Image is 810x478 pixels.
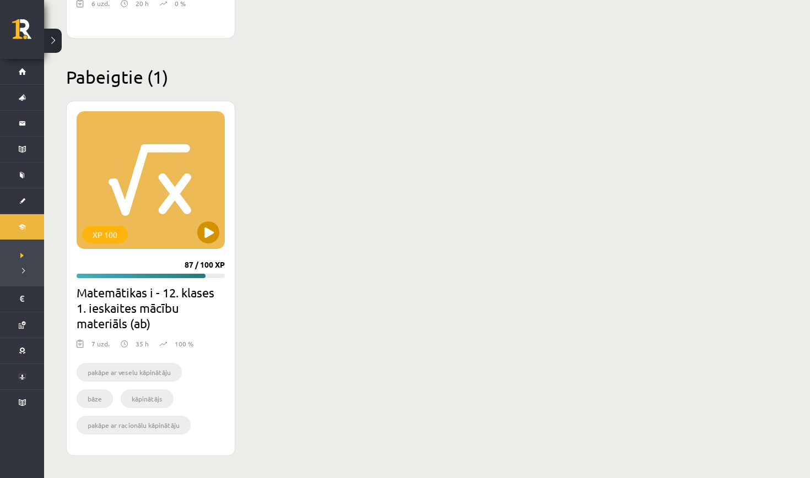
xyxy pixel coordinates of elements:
[77,363,182,382] li: pakāpe ar veselu kāpinātāju
[82,226,128,243] div: XP 100
[175,339,193,349] p: 100 %
[66,66,771,88] h2: Pabeigtie (1)
[136,339,149,349] p: 35 h
[91,339,110,355] div: 7 uzd.
[77,416,191,434] li: pakāpe ar racionālu kāpinātāju
[77,285,225,331] h2: Matemātikas i - 12. klases 1. ieskaites mācību materiāls (ab)
[12,19,44,47] a: Rīgas 1. Tālmācības vidusskola
[77,389,113,408] li: bāze
[121,389,174,408] li: kāpinātājs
